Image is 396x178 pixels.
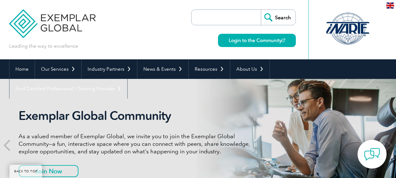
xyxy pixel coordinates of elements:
a: Our Services [35,59,81,79]
img: en [386,3,394,9]
a: Industry Partners [82,59,137,79]
a: Login to the Community [218,34,296,47]
p: Leading the way to excellence [9,43,78,50]
a: Join Now [19,165,78,177]
img: contact-chat.png [364,146,380,162]
a: Find Certified Professional / Training Provider [9,79,127,98]
a: News & Events [137,59,188,79]
a: Home [9,59,35,79]
p: As a valued member of Exemplar Global, we invite you to join the Exemplar Global Community—a fun,... [19,133,255,155]
a: About Us [230,59,270,79]
input: Search [261,10,296,25]
img: open_square.png [282,39,285,42]
h2: Exemplar Global Community [19,109,255,123]
a: BACK TO TOP [9,165,42,178]
a: Resources [189,59,230,79]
